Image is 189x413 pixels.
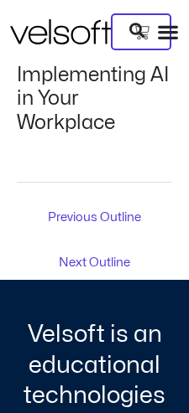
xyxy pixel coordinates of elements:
a: Previous Outline [21,204,169,233]
div: Menu Toggle [157,21,179,43]
a: Next Outline [21,250,169,278]
img: Velsoft Training Materials [10,19,111,44]
h1: Implementing AI in Your Workplace [17,64,172,135]
nav: Post navigation [17,182,172,280]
